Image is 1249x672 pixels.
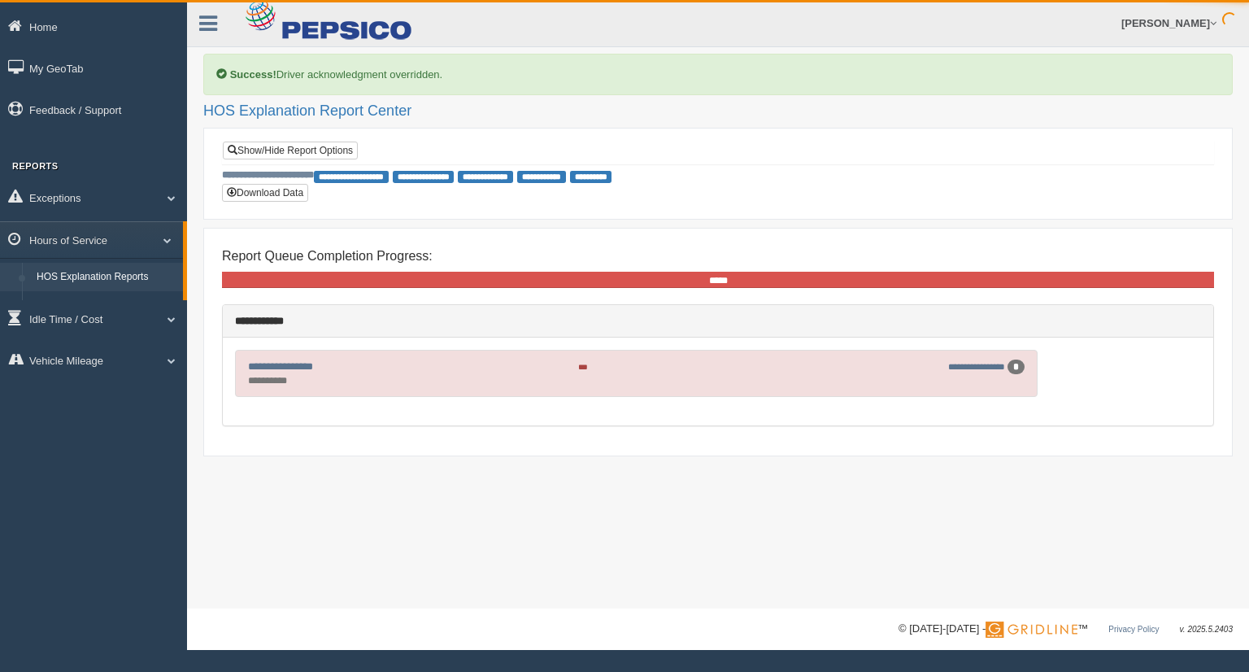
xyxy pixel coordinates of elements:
[29,291,183,321] a: HOS Violation Audit Reports
[230,68,276,81] b: Success!
[223,142,358,159] a: Show/Hide Report Options
[203,54,1233,95] div: Driver acknowledgment overridden.
[203,103,1233,120] h2: HOS Explanation Report Center
[1108,625,1159,634] a: Privacy Policy
[222,249,1214,264] h4: Report Queue Completion Progress:
[899,621,1233,638] div: © [DATE]-[DATE] - ™
[222,184,308,202] button: Download Data
[1180,625,1233,634] span: v. 2025.5.2403
[986,622,1077,638] img: Gridline
[29,263,183,292] a: HOS Explanation Reports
